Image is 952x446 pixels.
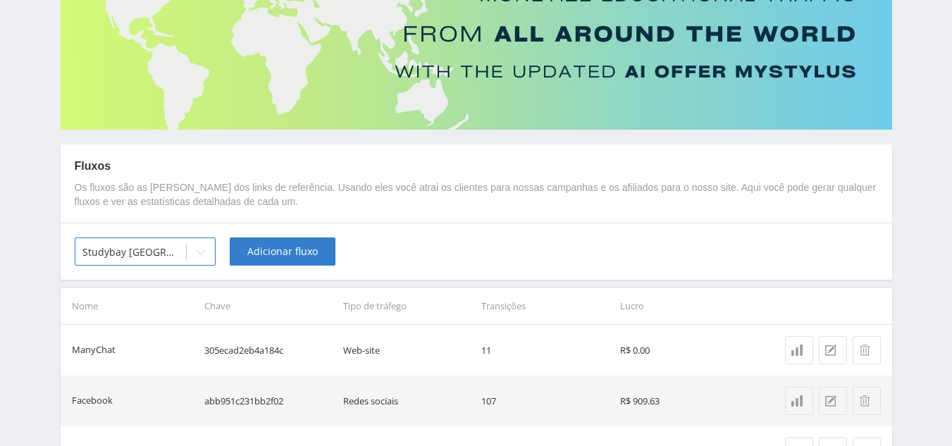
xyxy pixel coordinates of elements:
[853,336,881,364] button: Deletar
[247,246,318,257] span: Adicionar fluxo
[338,325,476,376] td: Web-site
[338,288,476,324] th: Tipo de tráfego
[199,376,338,426] td: abb951c231bb2f02
[476,288,614,324] th: Transições
[853,387,881,415] button: Deletar
[476,325,614,376] td: 11
[230,237,335,266] button: Adicionar fluxo
[199,325,338,376] td: 305ecad2eb4a184c
[614,376,753,426] td: R$ 909.63
[199,288,338,324] th: Chave
[61,288,199,324] th: Nome
[785,336,813,364] a: Estatísticas
[819,387,847,415] button: Editar
[72,393,113,409] div: Facebook
[338,376,476,426] td: Redes sociais
[614,288,753,324] th: Lucro
[614,325,753,376] td: R$ 0.00
[819,336,847,364] button: Editar
[476,376,614,426] td: 107
[72,342,116,359] div: ManyChat
[75,159,878,174] p: Fluxos
[75,181,878,209] p: Os fluxos são as [PERSON_NAME] dos links de referência. Usando eles você atrai os clientes para n...
[785,387,813,415] a: Estatísticas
